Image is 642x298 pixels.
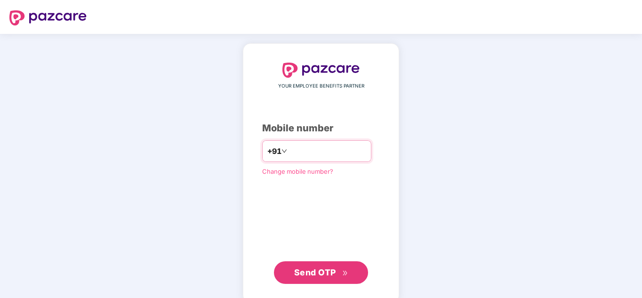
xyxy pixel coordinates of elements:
div: Mobile number [262,121,380,136]
button: Send OTPdouble-right [274,261,368,284]
span: down [281,148,287,154]
span: double-right [342,270,348,276]
span: +91 [267,145,281,157]
img: logo [9,10,87,25]
span: Send OTP [294,267,336,277]
span: YOUR EMPLOYEE BENEFITS PARTNER [278,82,364,90]
img: logo [282,63,360,78]
a: Change mobile number? [262,168,333,175]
